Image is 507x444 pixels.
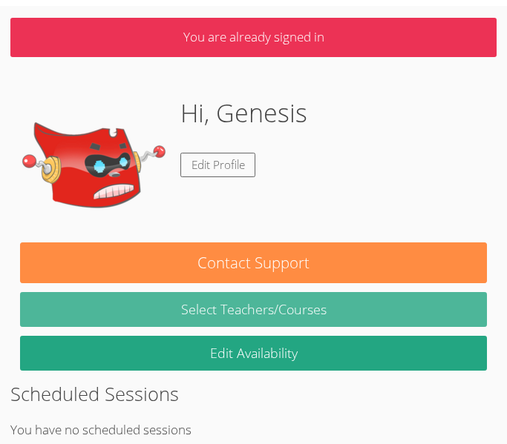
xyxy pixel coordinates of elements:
img: default.png [20,94,169,242]
a: Edit Availability [20,336,487,371]
a: Select Teachers/Courses [20,292,487,327]
p: You have no scheduled sessions [10,420,497,441]
p: You are already signed in [10,18,497,57]
button: Contact Support [20,242,487,283]
h1: Hi, Genesis [180,94,307,132]
h2: Scheduled Sessions [10,380,497,408]
a: Edit Profile [180,153,256,177]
